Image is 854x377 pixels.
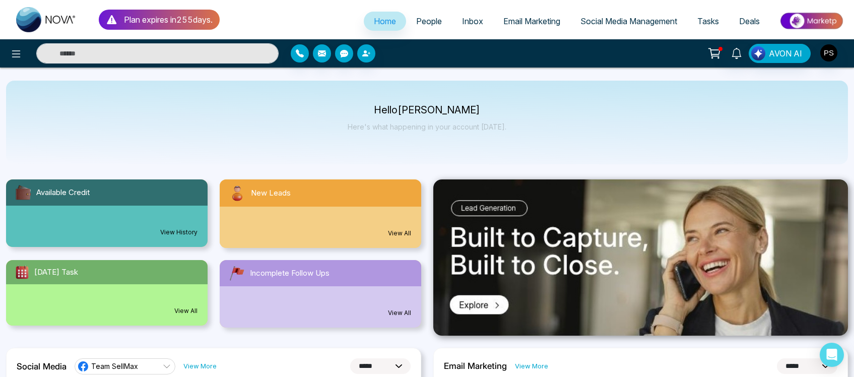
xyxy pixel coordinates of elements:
img: Nova CRM Logo [16,7,77,32]
span: Available Credit [36,187,90,199]
span: Deals [739,16,760,26]
a: Deals [729,12,770,31]
span: Inbox [462,16,483,26]
a: View All [388,308,411,318]
a: View More [183,361,217,371]
h2: Social Media [17,361,67,371]
span: Team SellMax [91,361,138,371]
p: Hello [PERSON_NAME] [348,106,506,114]
a: View More [515,361,548,371]
a: Home [364,12,406,31]
a: Social Media Management [570,12,687,31]
img: followUps.svg [228,264,246,282]
button: AVON AI [749,44,811,63]
a: View All [388,229,411,238]
span: People [416,16,442,26]
a: New LeadsView All [214,179,427,248]
img: Market-place.gif [775,10,848,32]
div: Open Intercom Messenger [820,343,844,367]
span: Home [374,16,396,26]
a: Inbox [452,12,493,31]
img: User Avatar [820,44,837,61]
img: newLeads.svg [228,183,247,203]
img: Lead Flow [751,46,765,60]
span: Incomplete Follow Ups [250,268,330,279]
img: todayTask.svg [14,264,30,280]
span: AVON AI [769,47,802,59]
a: People [406,12,452,31]
h2: Email Marketing [444,361,507,371]
a: Incomplete Follow UpsView All [214,260,427,328]
span: Social Media Management [580,16,677,26]
span: [DATE] Task [34,267,78,278]
span: Email Marketing [503,16,560,26]
a: Email Marketing [493,12,570,31]
a: Tasks [687,12,729,31]
span: Tasks [697,16,719,26]
a: View History [160,228,198,237]
img: . [433,179,848,336]
img: availableCredit.svg [14,183,32,202]
p: Plan expires in 255 day s . [124,14,213,26]
a: View All [174,306,198,316]
span: New Leads [251,187,291,199]
p: Here's what happening in your account [DATE]. [348,122,506,131]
